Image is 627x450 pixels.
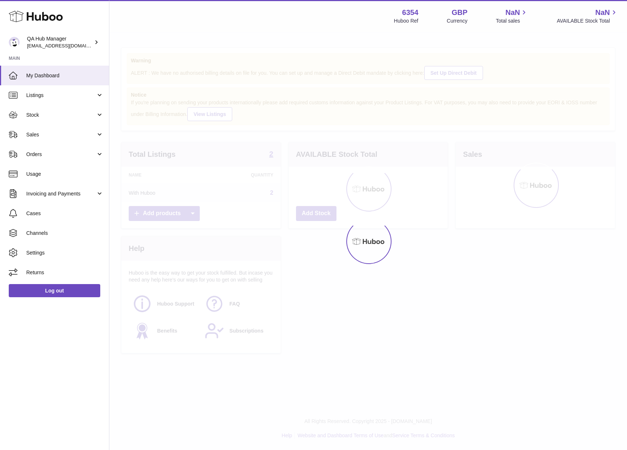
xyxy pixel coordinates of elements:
[557,18,618,24] span: AVAILABLE Stock Total
[496,8,528,24] a: NaN Total sales
[9,284,100,297] a: Log out
[26,230,104,237] span: Channels
[557,8,618,24] a: NaN AVAILABLE Stock Total
[26,151,96,158] span: Orders
[9,37,20,48] img: QATestClient@huboo.co.uk
[595,8,610,18] span: NaN
[27,43,107,49] span: [EMAIL_ADDRESS][DOMAIN_NAME]
[26,190,96,197] span: Invoicing and Payments
[496,18,528,24] span: Total sales
[26,92,96,99] span: Listings
[402,8,418,18] strong: 6354
[26,131,96,138] span: Sales
[452,8,467,18] strong: GBP
[26,249,104,256] span: Settings
[447,18,468,24] div: Currency
[394,18,418,24] div: Huboo Ref
[26,72,104,79] span: My Dashboard
[505,8,520,18] span: NaN
[26,210,104,217] span: Cases
[27,35,93,49] div: QA Hub Manager
[26,112,96,119] span: Stock
[26,171,104,178] span: Usage
[26,269,104,276] span: Returns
